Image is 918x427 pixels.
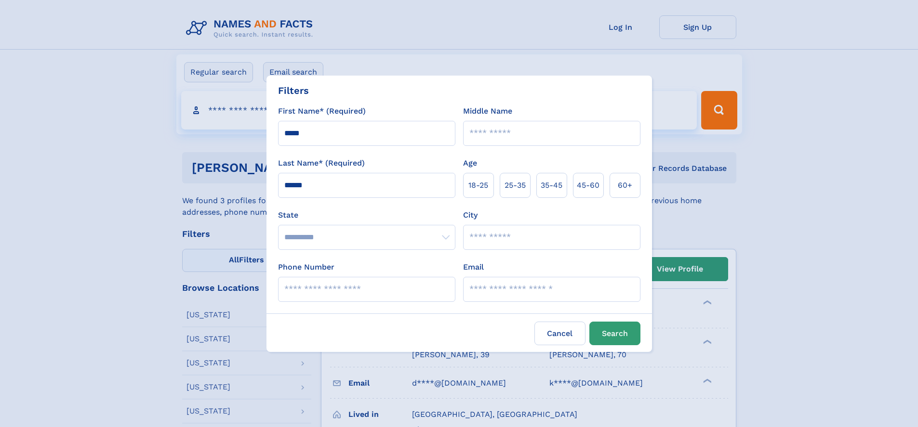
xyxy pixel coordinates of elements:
label: Phone Number [278,261,334,273]
label: Last Name* (Required) [278,157,365,169]
label: First Name* (Required) [278,105,366,117]
label: Email [463,261,484,273]
span: 18‑25 [468,180,488,191]
div: Filters [278,83,309,98]
button: Search [589,322,640,345]
span: 25‑35 [505,180,526,191]
span: 35‑45 [541,180,562,191]
label: Cancel [534,322,585,345]
span: 45‑60 [577,180,599,191]
label: Age [463,157,477,169]
label: City [463,209,478,221]
label: Middle Name [463,105,512,117]
label: State [278,209,455,221]
span: 60+ [618,180,632,191]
